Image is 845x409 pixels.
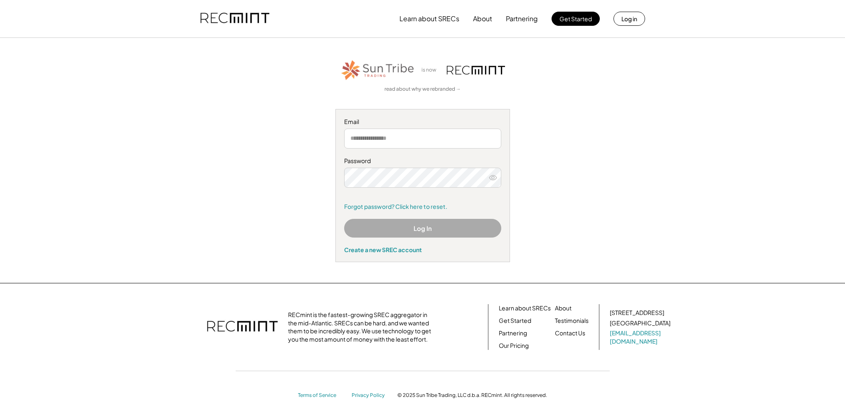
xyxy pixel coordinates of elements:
img: recmint-logotype%403x.png [207,312,278,342]
a: Our Pricing [499,342,529,350]
button: About [473,10,492,27]
button: Log In [344,219,501,238]
div: [STREET_ADDRESS] [610,309,664,317]
a: Contact Us [555,329,585,337]
button: Get Started [552,12,600,26]
img: recmint-logotype%403x.png [447,66,505,74]
a: Learn about SRECs [499,304,551,312]
button: Learn about SRECs [399,10,459,27]
a: [EMAIL_ADDRESS][DOMAIN_NAME] [610,329,672,345]
a: Privacy Policy [352,392,389,399]
a: Terms of Service [298,392,344,399]
a: About [555,304,572,312]
a: Get Started [499,317,531,325]
img: STT_Horizontal_Logo%2B-%2BColor.png [340,59,415,82]
button: Partnering [506,10,538,27]
div: Password [344,157,501,165]
a: Forgot password? Click here to reset. [344,203,501,211]
div: [GEOGRAPHIC_DATA] [610,319,670,327]
a: read about why we rebranded → [384,86,461,93]
div: is now [419,67,443,74]
button: Log in [613,12,645,26]
img: recmint-logotype%403x.png [200,5,269,33]
div: © 2025 Sun Tribe Trading, LLC d.b.a. RECmint. All rights reserved. [397,392,547,399]
div: RECmint is the fastest-growing SREC aggregator in the mid-Atlantic. SRECs can be hard, and we wan... [288,311,436,343]
a: Testimonials [555,317,589,325]
a: Partnering [499,329,527,337]
div: Email [344,118,501,126]
div: Create a new SREC account [344,246,501,253]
